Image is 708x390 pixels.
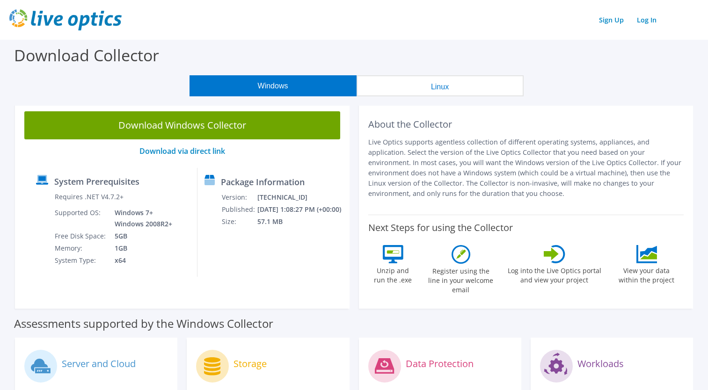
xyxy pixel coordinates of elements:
[54,177,139,186] label: System Prerequisites
[14,319,273,328] label: Assessments supported by the Windows Collector
[14,44,159,66] label: Download Collector
[221,191,257,203] td: Version:
[62,359,136,368] label: Server and Cloud
[257,191,345,203] td: [TECHNICAL_ID]
[221,177,305,187] label: Package Information
[426,264,496,295] label: Register using the line in your welcome email
[108,230,174,242] td: 5GB
[54,207,108,230] td: Supported OS:
[577,359,624,368] label: Workloads
[9,9,122,30] img: live_optics_svg.svg
[190,75,357,96] button: Windows
[24,111,340,139] a: Download Windows Collector
[372,263,415,285] label: Unzip and run the .exe
[54,254,108,267] td: System Type:
[406,359,474,368] label: Data Protection
[55,192,124,202] label: Requires .NET V4.7.2+
[357,75,524,96] button: Linux
[108,254,174,267] td: x64
[54,242,108,254] td: Memory:
[594,13,628,27] a: Sign Up
[234,359,267,368] label: Storage
[108,207,174,230] td: Windows 7+ Windows 2008R2+
[368,137,684,199] p: Live Optics supports agentless collection of different operating systems, appliances, and applica...
[221,216,257,228] td: Size:
[257,216,345,228] td: 57.1 MB
[139,146,225,156] a: Download via direct link
[54,230,108,242] td: Free Disk Space:
[257,203,345,216] td: [DATE] 1:08:27 PM (+00:00)
[368,119,684,130] h2: About the Collector
[632,13,661,27] a: Log In
[507,263,602,285] label: Log into the Live Optics portal and view your project
[108,242,174,254] td: 1GB
[221,203,257,216] td: Published:
[368,222,513,233] label: Next Steps for using the Collector
[613,263,680,285] label: View your data within the project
